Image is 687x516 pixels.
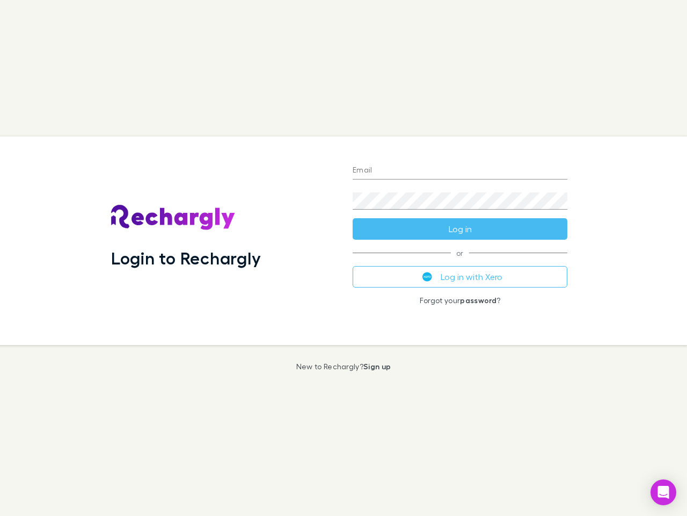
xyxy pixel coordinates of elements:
div: Open Intercom Messenger [651,479,676,505]
button: Log in [353,218,567,240]
img: Xero's logo [422,272,432,282]
h1: Login to Rechargly [111,248,261,268]
a: Sign up [363,362,391,371]
p: New to Rechargly? [296,362,391,371]
a: password [460,296,496,305]
p: Forgot your ? [353,296,567,305]
span: or [353,253,567,253]
button: Log in with Xero [353,266,567,288]
img: Rechargly's Logo [111,205,236,231]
